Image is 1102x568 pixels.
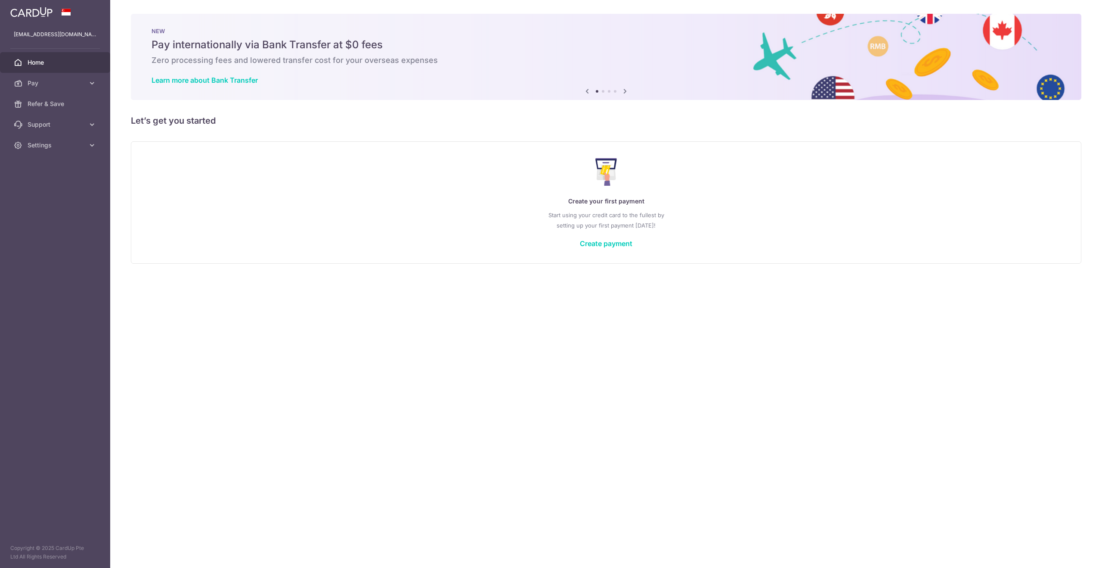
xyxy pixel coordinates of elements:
[152,55,1061,66] h6: Zero processing fees and lowered transfer cost for your overseas expenses
[131,114,1081,128] h5: Let’s get you started
[149,196,1064,206] p: Create your first payment
[28,58,84,67] span: Home
[152,76,258,84] a: Learn more about Bank Transfer
[10,7,53,17] img: CardUp
[28,100,84,108] span: Refer & Save
[595,158,617,186] img: Make Payment
[149,210,1064,231] p: Start using your credit card to the fullest by setting up your first payment [DATE]!
[580,239,632,248] a: Create payment
[28,120,84,129] span: Support
[152,38,1061,52] h5: Pay internationally via Bank Transfer at $0 fees
[28,141,84,150] span: Settings
[152,28,1061,34] p: NEW
[14,30,96,39] p: [EMAIL_ADDRESS][DOMAIN_NAME]
[131,14,1081,100] img: Bank transfer banner
[28,79,84,87] span: Pay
